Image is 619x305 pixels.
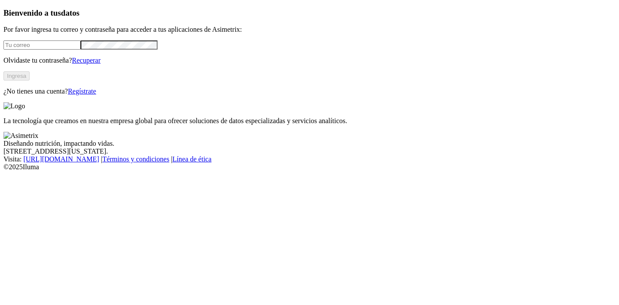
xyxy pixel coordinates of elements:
a: Regístrate [68,87,96,95]
input: Tu correo [3,40,81,50]
div: [STREET_ADDRESS][US_STATE]. [3,147,616,155]
p: Olvidaste tu contraseña? [3,57,616,64]
p: La tecnología que creamos en nuestra empresa global para ofrecer soluciones de datos especializad... [3,117,616,125]
a: [URL][DOMAIN_NAME] [24,155,99,163]
button: Ingresa [3,71,30,80]
a: Recuperar [72,57,101,64]
p: ¿No tienes una cuenta? [3,87,616,95]
div: Visita : | | [3,155,616,163]
a: Línea de ética [172,155,212,163]
span: datos [61,8,80,17]
img: Logo [3,102,25,110]
div: © 2025 Iluma [3,163,616,171]
p: Por favor ingresa tu correo y contraseña para acceder a tus aplicaciones de Asimetrix: [3,26,616,34]
h3: Bienvenido a tus [3,8,616,18]
img: Asimetrix [3,132,38,140]
a: Términos y condiciones [102,155,169,163]
div: Diseñando nutrición, impactando vidas. [3,140,616,147]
